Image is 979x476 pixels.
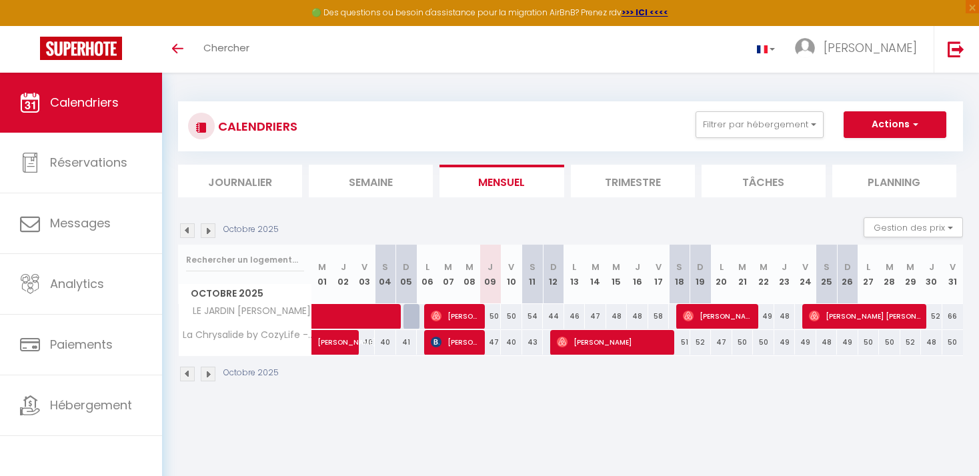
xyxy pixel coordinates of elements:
div: 47 [711,330,732,355]
th: 26 [837,245,858,304]
div: 52 [921,304,942,329]
span: Messages [50,215,111,231]
abbr: V [950,261,956,273]
p: Octobre 2025 [223,223,279,236]
a: >>> ICI <<<< [622,7,668,18]
abbr: V [361,261,367,273]
abbr: M [444,261,452,273]
div: 47 [585,304,606,329]
div: 44 [543,304,564,329]
div: 43 [522,330,544,355]
li: Mensuel [439,165,564,197]
abbr: S [530,261,536,273]
abbr: M [738,261,746,273]
th: 19 [690,245,712,304]
th: 27 [858,245,880,304]
abbr: L [720,261,724,273]
div: 50 [480,304,502,329]
span: La Chrysalide by CozyLife - Centre ville [181,330,314,340]
button: Filtrer par hébergement [696,111,824,138]
div: 48 [921,330,942,355]
div: 50 [753,330,774,355]
span: Octobre 2025 [179,284,311,303]
li: Journalier [178,165,302,197]
div: 50 [858,330,880,355]
th: 01 [312,245,333,304]
div: 46 [564,304,586,329]
a: Chercher [193,26,259,73]
th: 13 [564,245,586,304]
img: ... [795,38,815,58]
abbr: S [824,261,830,273]
th: 03 [354,245,375,304]
th: 25 [816,245,838,304]
p: Octobre 2025 [223,367,279,379]
div: 47 [480,330,502,355]
div: 40 [501,330,522,355]
abbr: J [341,261,346,273]
th: 11 [522,245,544,304]
span: Paiements [50,336,113,353]
div: 48 [606,304,628,329]
div: 48 [816,330,838,355]
th: 24 [795,245,816,304]
img: logout [948,41,964,57]
abbr: V [508,261,514,273]
span: [PERSON_NAME] [557,329,671,355]
li: Tâches [702,165,826,197]
div: 54 [522,304,544,329]
abbr: J [487,261,493,273]
div: 48 [627,304,648,329]
div: 52 [900,330,922,355]
li: Planning [832,165,956,197]
abbr: M [886,261,894,273]
th: 16 [627,245,648,304]
abbr: J [929,261,934,273]
th: 05 [396,245,417,304]
div: 58 [648,304,670,329]
th: 10 [501,245,522,304]
div: 50 [501,304,522,329]
button: Actions [844,111,946,138]
div: 48 [774,304,796,329]
th: 08 [459,245,480,304]
li: Trimestre [571,165,695,197]
abbr: L [866,261,870,273]
th: 17 [648,245,670,304]
li: Semaine [309,165,433,197]
abbr: J [635,261,640,273]
span: Réservations [50,154,127,171]
div: 52 [690,330,712,355]
abbr: D [697,261,704,273]
span: [PERSON_NAME] [824,39,917,56]
abbr: D [403,261,409,273]
span: [PERSON_NAME] [683,303,754,329]
th: 31 [942,245,964,304]
th: 22 [753,245,774,304]
span: [PERSON_NAME] [PERSON_NAME] [809,303,923,329]
div: 50 [732,330,754,355]
abbr: S [676,261,682,273]
span: Hébergement [50,397,132,413]
abbr: J [782,261,787,273]
th: 02 [333,245,354,304]
div: 49 [837,330,858,355]
abbr: M [592,261,600,273]
th: 29 [900,245,922,304]
abbr: V [802,261,808,273]
abbr: L [572,261,576,273]
span: [PERSON_NAME] [431,303,481,329]
abbr: M [465,261,473,273]
input: Rechercher un logement... [186,248,304,272]
abbr: M [318,261,326,273]
abbr: M [612,261,620,273]
h3: CALENDRIERS [215,111,297,141]
abbr: D [844,261,851,273]
th: 12 [543,245,564,304]
abbr: M [906,261,914,273]
span: [PERSON_NAME] [317,323,379,348]
img: Super Booking [40,37,122,60]
a: ... [PERSON_NAME] [785,26,934,73]
th: 18 [669,245,690,304]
